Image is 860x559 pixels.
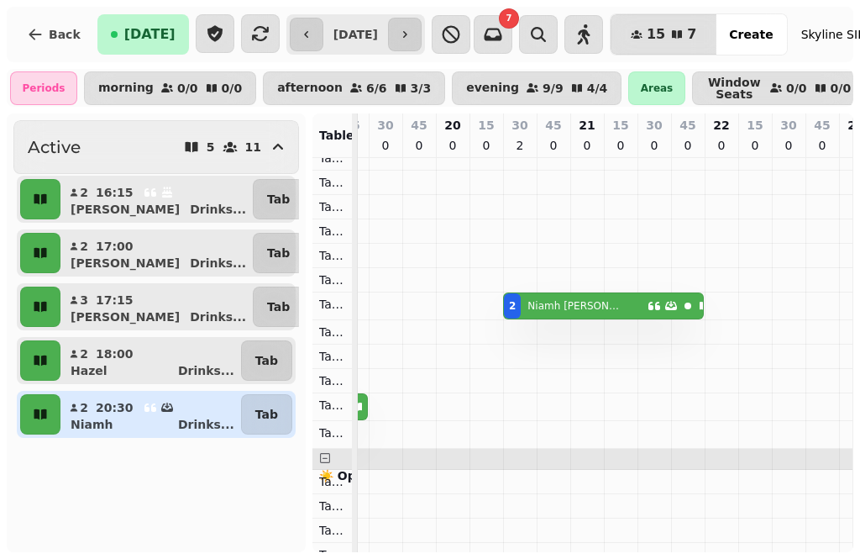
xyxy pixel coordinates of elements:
button: 217:00[PERSON_NAME]Drinks... [64,233,249,273]
span: Create [729,29,773,40]
p: 21 [579,117,595,134]
button: 317:15[PERSON_NAME]Drinks... [64,287,249,327]
p: 16:15 [96,184,134,201]
p: Drinks ... [178,416,234,433]
p: Tab [255,406,278,423]
p: 30 [780,117,796,134]
p: 45 [411,117,427,134]
p: Drinks ... [190,309,246,325]
p: 15 [747,117,763,134]
h2: Active [28,135,81,159]
button: morning0/00/0 [84,71,256,105]
div: Areas [628,71,684,105]
p: 9 / 9 [543,82,564,94]
p: 45 [545,117,561,134]
p: 0 [681,137,695,154]
button: [DATE] [97,14,189,55]
button: Tab [241,340,292,381]
div: Periods [10,71,77,105]
p: afternoon [277,82,343,95]
p: 0 [648,137,661,154]
p: 3 [79,292,89,309]
p: 0 [412,137,426,154]
p: Table 203 [319,150,345,166]
p: Window Seats [706,76,763,100]
p: Tab [267,245,290,261]
p: Table 211 [319,348,345,365]
p: 0 [580,137,594,154]
p: 0 / 0 [222,82,243,94]
p: 0 [547,137,560,154]
p: Tab [255,352,278,369]
button: 218:00HazelDrinks... [64,340,238,381]
button: 157 [611,14,716,55]
span: ☀️ Open Air 1 [319,469,407,483]
button: Tab [253,179,304,219]
div: 2 [509,299,516,313]
p: evening [466,82,519,95]
p: 45 [814,117,830,134]
p: 0 [614,137,627,154]
p: Drinks ... [190,201,246,218]
p: Table 210 [319,324,345,340]
p: 0 [446,137,459,154]
p: 2 [513,137,527,154]
p: 20 [444,117,460,134]
p: Niamh [PERSON_NAME] [527,299,621,313]
p: 0 [782,137,795,154]
p: 0 [379,137,392,154]
p: 17:00 [96,238,134,255]
p: 45 [679,117,695,134]
p: 0 [480,137,493,154]
p: Drinks ... [178,362,234,379]
p: 2 [79,399,89,416]
p: Table 209 [319,296,345,313]
p: Table 212 [319,372,345,389]
button: Active511 [13,120,299,174]
p: 2 [79,345,89,362]
p: morning [98,82,154,95]
button: Create [716,14,786,55]
p: Niamh [71,416,113,433]
p: Table 213 [319,397,345,414]
p: Table 206 [319,223,345,240]
button: 216:15[PERSON_NAME]Drinks... [64,179,249,219]
p: 0 [815,137,829,154]
p: Tab [267,191,290,208]
p: Table 214 [319,425,345,441]
span: [DATE] [124,28,176,41]
p: Table 303 [319,522,345,539]
p: Table 302 [319,498,345,514]
p: 11 [245,141,261,153]
span: 7 [687,28,696,41]
p: 22 [713,117,729,134]
p: 17:15 [96,292,134,309]
button: 220:30NiamhDrinks... [64,394,238,435]
button: afternoon6/63/3 [263,71,445,105]
p: Drinks ... [190,255,246,272]
p: 20:30 [96,399,134,416]
p: 0 [715,137,728,154]
p: Table 301 [319,473,345,490]
p: 15 [478,117,494,134]
p: 5 [207,141,215,153]
p: 0 [748,137,762,154]
p: [PERSON_NAME] [71,201,180,218]
p: 2 [79,184,89,201]
p: 0 / 0 [831,82,852,94]
button: evening9/94/4 [452,71,621,105]
span: Table [319,129,354,142]
button: Tab [241,394,292,435]
span: 15 [647,28,665,41]
p: 0 / 0 [177,82,198,94]
p: 30 [646,117,662,134]
p: 0 / 0 [786,82,807,94]
p: Tab [267,298,290,315]
p: 4 / 4 [587,82,608,94]
p: Table 208 [319,272,345,288]
p: 30 [377,117,393,134]
p: [PERSON_NAME] [71,309,180,325]
p: 2 [79,238,89,255]
p: 18:00 [96,345,134,362]
p: Table 204 [319,174,345,191]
